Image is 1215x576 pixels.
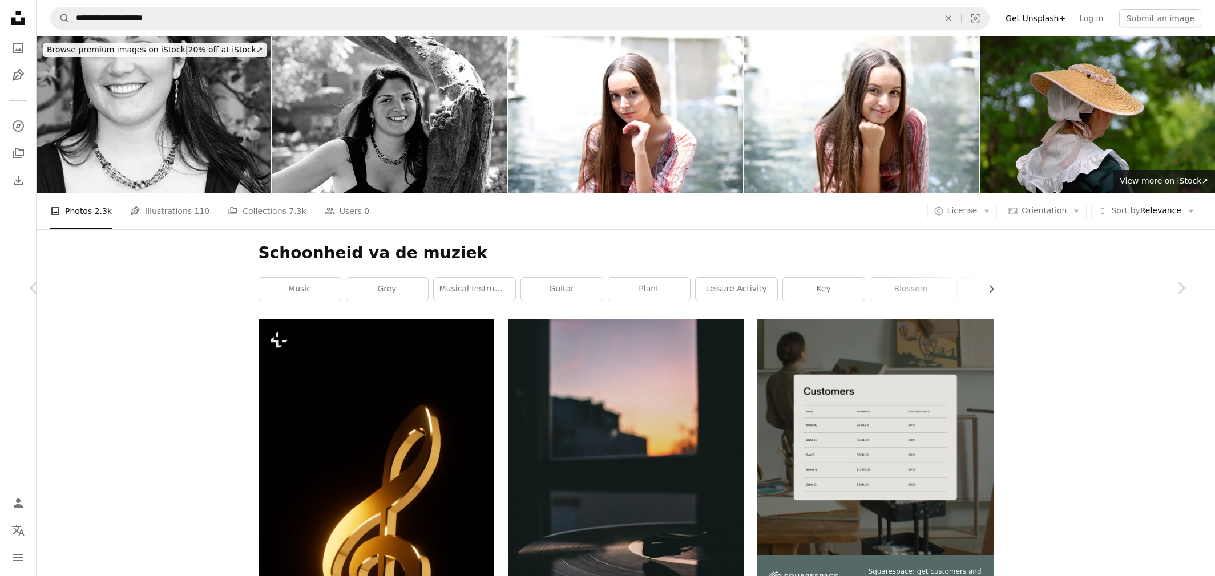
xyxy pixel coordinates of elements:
img: Graduation day [272,36,507,193]
button: Visual search [962,7,989,29]
a: grey [346,278,428,301]
span: Sort by [1111,206,1140,215]
a: electronic [958,278,1039,301]
a: Browse premium images on iStock|20% off at iStock↗ [37,36,273,64]
span: License [947,206,978,215]
a: musical instrument [434,278,515,301]
button: scroll list to the right [981,278,994,301]
button: Menu [7,546,30,569]
img: Teenage girl portraits [744,36,979,193]
a: Log in / Sign up [7,492,30,514]
a: Collections 7.3k [228,193,306,229]
span: Orientation [1022,206,1067,215]
span: 110 [195,205,210,217]
span: Browse premium images on iStock | [47,45,188,54]
span: View more on iStock ↗ [1120,176,1208,185]
button: Submit an image [1119,9,1201,27]
span: 0 [364,205,369,217]
a: a golden treble on a black background [259,524,494,534]
form: Find visuals sitewide [50,7,990,30]
button: Clear [936,7,961,29]
a: Users 0 [325,193,370,229]
button: Search Unsplash [51,7,70,29]
button: Language [7,519,30,542]
a: leisure activity [696,278,777,301]
a: music [259,278,341,301]
img: Teenage girl portraits [508,36,743,193]
a: Illustrations 110 [130,193,209,229]
a: Get Unsplash+ [999,9,1072,27]
button: Orientation [1002,202,1087,220]
img: Happy college student [37,36,271,193]
a: Collections [7,142,30,165]
a: Download History [7,169,30,192]
a: a television on a wall [508,491,744,501]
a: Illustrations [7,64,30,87]
a: guitar [521,278,603,301]
span: 20% off at iStock ↗ [47,45,263,54]
button: License [927,202,998,220]
a: Explore [7,115,30,137]
img: Colonial Hat Lady [980,36,1215,193]
button: Sort byRelevance [1091,202,1201,220]
a: Photos [7,36,30,59]
span: Relevance [1111,205,1181,217]
a: key [783,278,865,301]
h1: Schoonheid va de muziek [259,243,994,263]
a: blossom [870,278,952,301]
a: plant [608,278,690,301]
a: View more on iStock↗ [1113,170,1215,193]
a: Log in [1072,9,1110,27]
span: 7.3k [289,205,306,217]
a: Next [1147,233,1215,343]
img: file-1747939376688-baf9a4a454ffimage [757,319,993,555]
